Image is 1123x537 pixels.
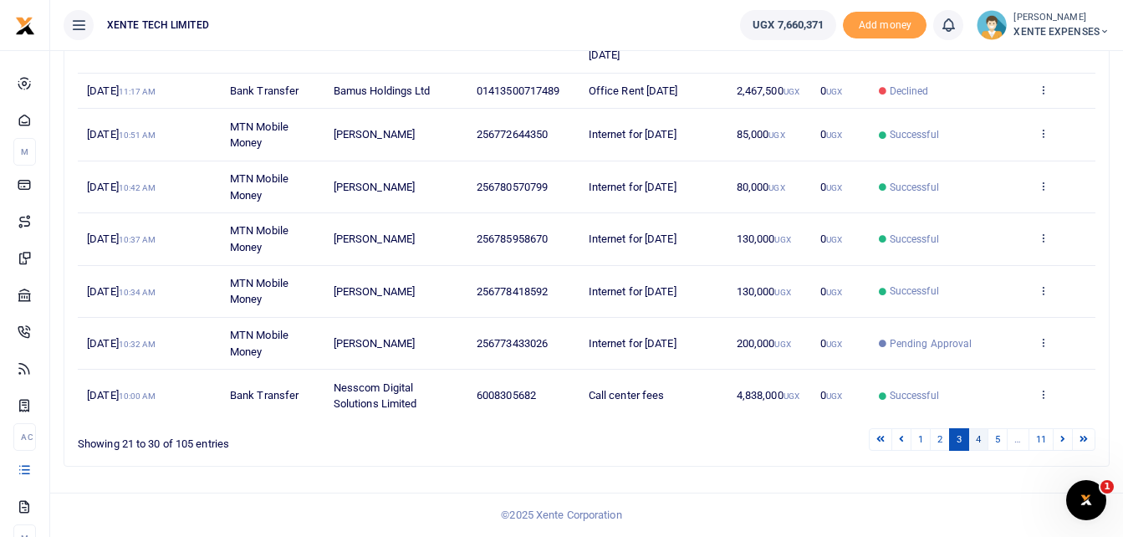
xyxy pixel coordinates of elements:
small: UGX [826,391,842,401]
span: Internet for [DATE] [589,181,676,193]
span: MTN Mobile Money [230,120,288,150]
small: 10:34 AM [119,288,156,297]
li: Ac [13,423,36,451]
span: 256772644350 [477,128,548,141]
span: Bank Transfer [230,84,299,97]
small: 10:42 AM [119,183,156,192]
a: 1 [911,428,931,451]
small: UGX [768,130,784,140]
span: Successful [890,284,939,299]
span: [PERSON_NAME] [334,233,415,245]
span: 0 [820,84,842,97]
span: 6008305682 [477,389,536,401]
span: Pending Approval [890,336,972,351]
span: [DATE] [87,285,156,298]
span: MTN Mobile Money [230,277,288,306]
small: UGX [826,87,842,96]
small: UGX [826,340,842,349]
span: 1 [1100,480,1114,494]
li: M [13,138,36,166]
span: 0 [820,337,842,350]
img: logo-small [15,16,35,36]
span: Declined [890,84,929,99]
span: 256773433026 [477,337,548,350]
small: [PERSON_NAME] [1013,11,1110,25]
span: 130,000 [737,233,791,245]
span: 80,000 [737,181,785,193]
small: 10:51 AM [119,130,156,140]
span: [PERSON_NAME] [334,337,415,350]
a: 5 [988,428,1008,451]
a: profile-user [PERSON_NAME] XENTE EXPENSES [977,10,1110,40]
small: UGX [774,235,790,244]
li: Toup your wallet [843,12,926,39]
span: Add money [843,12,926,39]
span: MTN Mobile Money [230,224,288,253]
span: 0 [820,285,842,298]
span: [DATE] [87,389,156,401]
small: UGX [784,87,799,96]
a: UGX 7,660,371 [740,10,836,40]
span: Internet for [DATE] [589,128,676,141]
span: 2,467,500 [737,84,799,97]
span: 256778418592 [477,285,548,298]
span: XENTE EXPENSES [1013,24,1110,39]
span: [DATE] [87,233,156,245]
small: 10:00 AM [119,391,156,401]
span: 4,838,000 [737,389,799,401]
span: 256780570799 [477,181,548,193]
a: 11 [1029,428,1054,451]
span: 0 [820,389,842,401]
span: Nesscom Digital Solutions Limited [334,381,417,411]
iframe: Intercom live chat [1066,480,1106,520]
a: 4 [968,428,988,451]
small: UGX [826,183,842,192]
small: UGX [784,391,799,401]
span: Successful [890,127,939,142]
small: 11:17 AM [119,87,156,96]
small: 10:32 AM [119,340,156,349]
small: UGX [774,288,790,297]
img: profile-user [977,10,1007,40]
span: Bank Transfer [230,389,299,401]
span: Internet for [DATE] [589,337,676,350]
span: [DATE] [87,181,156,193]
span: [DATE] [87,84,156,97]
span: [PERSON_NAME] [334,181,415,193]
span: 01413500717489 [477,84,559,97]
a: 3 [949,428,969,451]
span: [PERSON_NAME] [334,128,415,141]
span: MTN Mobile Money [230,329,288,358]
span: [DATE] [87,337,156,350]
span: XENTE TECH LIMITED [100,18,216,33]
div: Showing 21 to 30 of 105 entries [78,427,495,453]
span: Bamus Holdings Ltd [334,84,431,97]
small: UGX [774,340,790,349]
span: Internet for [DATE] [589,233,676,245]
span: Office Rent [DATE] [589,84,678,97]
small: UGX [826,235,842,244]
small: UGX [826,130,842,140]
a: Add money [843,18,926,30]
span: Internet for [DATE] [589,285,676,298]
span: Successful [890,388,939,403]
span: 85,000 [737,128,785,141]
span: 200,000 [737,337,791,350]
span: 0 [820,181,842,193]
span: [PERSON_NAME] [334,285,415,298]
span: UGX 7,660,371 [753,17,824,33]
span: 130,000 [737,285,791,298]
span: 0 [820,233,842,245]
span: Successful [890,180,939,195]
span: 256785958670 [477,233,548,245]
small: UGX [826,288,842,297]
span: MTN Mobile Money [230,172,288,202]
span: Successful [890,232,939,247]
li: Wallet ballance [733,10,843,40]
small: 10:37 AM [119,235,156,244]
small: UGX [768,183,784,192]
span: 0 [820,128,842,141]
span: [DATE] [87,128,156,141]
a: logo-small logo-large logo-large [15,18,35,31]
a: 2 [930,428,950,451]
